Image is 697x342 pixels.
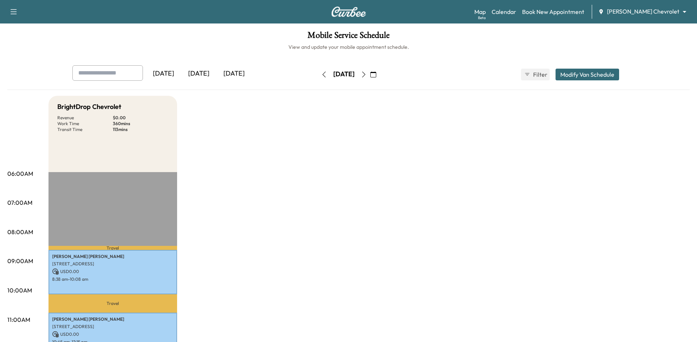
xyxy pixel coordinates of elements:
[57,121,113,127] p: Work Time
[57,102,121,112] h5: BrightDrop Chevrolet
[181,65,216,82] div: [DATE]
[57,115,113,121] p: Revenue
[7,169,33,178] p: 06:00AM
[333,70,355,79] div: [DATE]
[521,69,550,80] button: Filter
[52,254,173,259] p: [PERSON_NAME] [PERSON_NAME]
[57,127,113,132] p: Transit Time
[492,7,516,16] a: Calendar
[556,69,619,80] button: Modify Van Schedule
[7,198,32,207] p: 07:00AM
[52,324,173,330] p: [STREET_ADDRESS]
[48,246,177,250] p: Travel
[52,276,173,282] p: 8:38 am - 10:08 am
[478,15,486,21] div: Beta
[52,261,173,267] p: [STREET_ADDRESS]
[113,115,168,121] p: $ 0.00
[52,316,173,322] p: [PERSON_NAME] [PERSON_NAME]
[7,286,32,295] p: 10:00AM
[331,7,366,17] img: Curbee Logo
[216,65,252,82] div: [DATE]
[7,256,33,265] p: 09:00AM
[7,228,33,236] p: 08:00AM
[113,121,168,127] p: 360 mins
[607,7,679,16] span: [PERSON_NAME] Chevrolet
[522,7,584,16] a: Book New Appointment
[48,294,177,313] p: Travel
[146,65,181,82] div: [DATE]
[113,127,168,132] p: 113 mins
[7,315,30,324] p: 11:00AM
[474,7,486,16] a: MapBeta
[52,268,173,275] p: USD 0.00
[7,43,690,51] h6: View and update your mobile appointment schedule.
[7,31,690,43] h1: Mobile Service Schedule
[533,70,546,79] span: Filter
[52,331,173,338] p: USD 0.00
